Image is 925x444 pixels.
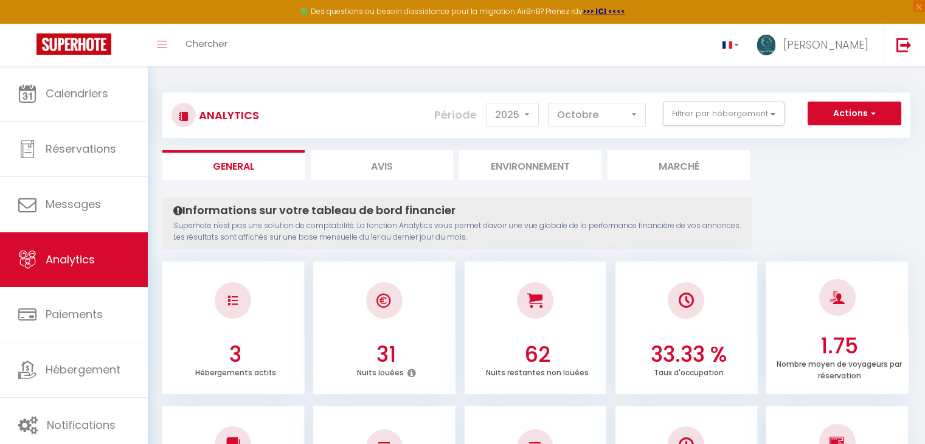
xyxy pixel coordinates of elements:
[774,333,906,359] h3: 1.75
[173,220,741,243] p: Superhote n'est pas une solution de comptabilité. La fonction Analytics vous permet d'avoir une v...
[46,141,116,156] span: Réservations
[176,24,237,66] a: Chercher
[663,102,785,126] button: Filtrer par hébergement
[654,365,724,378] p: Taux d'occupation
[808,102,901,126] button: Actions
[623,342,755,367] h3: 33.33 %
[46,362,120,377] span: Hébergement
[46,252,95,267] span: Analytics
[185,37,227,50] span: Chercher
[47,417,116,432] span: Notifications
[486,365,589,378] p: Nuits restantes non louées
[46,86,108,101] span: Calendriers
[357,365,404,378] p: Nuits louées
[46,196,101,212] span: Messages
[434,102,477,128] label: Période
[311,150,453,180] li: Avis
[748,24,884,66] a: ... [PERSON_NAME]
[173,204,741,217] h4: Informations sur votre tableau de bord financier
[896,37,912,52] img: logout
[583,6,625,16] a: >>> ICI <<<<
[608,150,750,180] li: Marché
[228,296,238,305] img: NO IMAGE
[777,356,902,381] p: Nombre moyen de voyageurs par réservation
[195,365,276,378] p: Hébergements actifs
[196,102,259,129] h3: Analytics
[162,150,305,180] li: General
[36,33,111,55] img: Super Booking
[757,35,775,55] img: ...
[46,307,103,322] span: Paiements
[471,342,603,367] h3: 62
[320,342,452,367] h3: 31
[783,37,868,52] span: [PERSON_NAME]
[170,342,302,367] h3: 3
[459,150,601,180] li: Environnement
